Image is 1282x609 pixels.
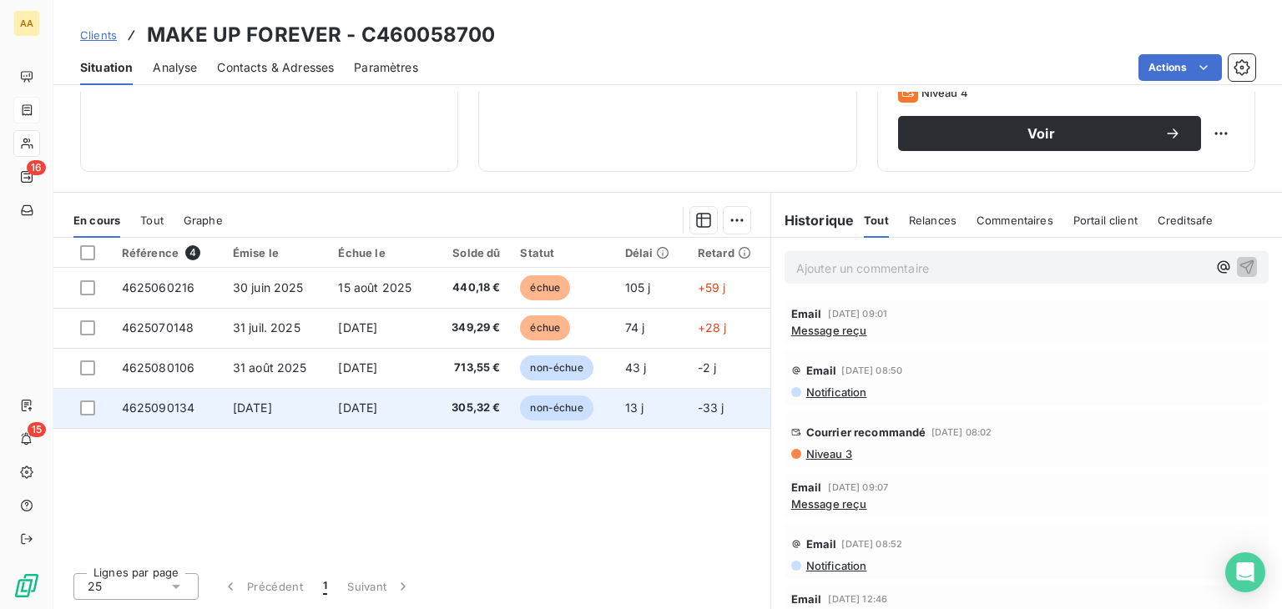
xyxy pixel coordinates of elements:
[338,246,423,259] div: Échue le
[520,315,570,340] span: échue
[828,482,888,492] span: [DATE] 09:07
[1138,54,1222,81] button: Actions
[931,427,992,437] span: [DATE] 08:02
[806,537,837,551] span: Email
[80,59,133,76] span: Situation
[13,10,40,37] div: AA
[828,594,887,604] span: [DATE] 12:46
[122,245,213,260] div: Référence
[625,360,647,375] span: 43 j
[122,400,195,415] span: 4625090134
[841,365,902,375] span: [DATE] 08:50
[337,569,421,604] button: Suivant
[625,246,678,259] div: Délai
[323,578,327,595] span: 1
[443,279,500,296] span: 440,18 €
[625,280,651,294] span: 105 j
[443,360,500,376] span: 713,55 €
[443,320,500,336] span: 349,29 €
[147,20,495,50] h3: MAKE UP FOREVER - C460058700
[443,246,500,259] div: Solde dû
[918,127,1164,140] span: Voir
[921,86,968,99] span: Niveau 4
[898,116,1201,151] button: Voir
[625,400,644,415] span: 13 j
[443,400,500,416] span: 305,32 €
[791,307,822,320] span: Email
[338,280,411,294] span: 15 août 2025
[80,28,117,42] span: Clients
[791,481,822,494] span: Email
[338,360,377,375] span: [DATE]
[698,280,726,294] span: +59 j
[13,572,40,599] img: Logo LeanPay
[233,280,304,294] span: 30 juin 2025
[698,246,760,259] div: Retard
[841,539,902,549] span: [DATE] 08:52
[520,275,570,300] span: échue
[217,59,334,76] span: Contacts & Adresses
[805,447,852,461] span: Niveau 3
[354,59,418,76] span: Paramètres
[698,400,724,415] span: -33 j
[625,320,645,335] span: 74 j
[153,59,197,76] span: Analyse
[806,364,837,377] span: Email
[520,395,593,420] span: non-échue
[805,385,867,399] span: Notification
[864,214,889,227] span: Tout
[698,360,717,375] span: -2 j
[122,360,195,375] span: 4625080106
[977,214,1053,227] span: Commentaires
[140,214,164,227] span: Tout
[909,214,956,227] span: Relances
[805,559,867,572] span: Notification
[233,400,272,415] span: [DATE]
[791,592,822,606] span: Email
[791,324,867,337] span: Message reçu
[520,355,593,380] span: non-échue
[791,497,867,511] span: Message reçu
[80,27,117,43] a: Clients
[771,210,855,230] h6: Historique
[184,214,223,227] span: Graphe
[338,320,377,335] span: [DATE]
[27,160,46,175] span: 16
[313,569,337,604] button: 1
[212,569,313,604] button: Précédent
[28,422,46,437] span: 15
[122,320,194,335] span: 4625070148
[1225,552,1265,592] div: Open Intercom Messenger
[233,320,300,335] span: 31 juil. 2025
[73,214,120,227] span: En cours
[828,309,887,319] span: [DATE] 09:01
[806,425,926,439] span: Courrier recommandé
[233,246,319,259] div: Émise le
[338,400,377,415] span: [DATE]
[698,320,727,335] span: +28 j
[520,246,604,259] div: Statut
[122,280,195,294] span: 4625060216
[1158,214,1214,227] span: Creditsafe
[233,360,307,375] span: 31 août 2025
[1073,214,1138,227] span: Portail client
[185,245,200,260] span: 4
[88,578,102,595] span: 25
